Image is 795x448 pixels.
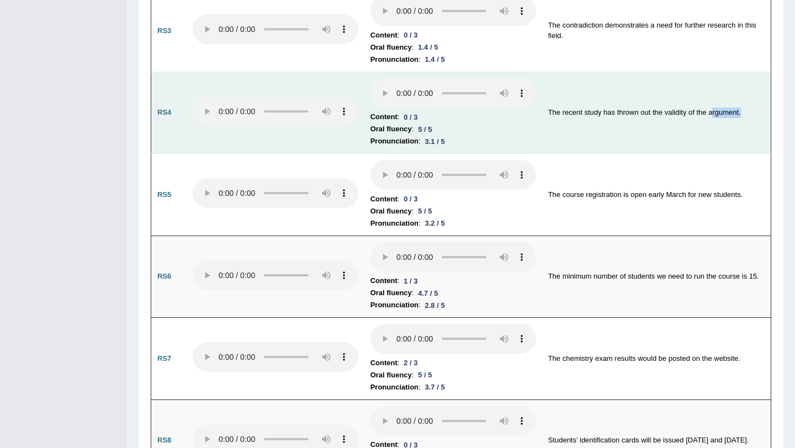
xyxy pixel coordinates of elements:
[399,275,422,287] div: 1 / 3
[370,193,536,205] li: :
[370,205,536,217] li: :
[370,357,536,369] li: :
[370,29,397,41] b: Content
[370,299,418,311] b: Pronunciation
[370,369,536,381] li: :
[421,136,449,147] div: 3.1 / 5
[370,193,397,205] b: Content
[370,275,397,287] b: Content
[157,354,171,362] b: RS7
[370,135,536,147] li: :
[399,357,422,369] div: 2 / 3
[421,381,449,393] div: 3.7 / 5
[542,72,771,154] td: The recent study has thrown out the validity of the argument.
[421,217,449,229] div: 3.2 / 5
[542,318,771,400] td: The chemistry exam results would be posted on the website.
[157,190,171,199] b: RS5
[421,54,449,65] div: 1.4 / 5
[370,111,536,123] li: :
[370,287,536,299] li: :
[370,29,536,41] li: :
[414,124,436,135] div: 5 / 5
[370,123,536,135] li: :
[370,217,418,230] b: Pronunciation
[370,287,412,299] b: Oral fluency
[399,193,422,205] div: 0 / 3
[370,299,536,311] li: :
[542,154,771,236] td: The course registration is open early March for new students.
[157,436,171,444] b: RS8
[414,287,442,299] div: 4.7 / 5
[414,205,436,217] div: 5 / 5
[370,369,412,381] b: Oral fluency
[542,236,771,318] td: The minimum number of students we need to run the course is 15.
[414,41,442,53] div: 1.4 / 5
[157,108,171,116] b: RS4
[421,300,449,311] div: 2.8 / 5
[370,123,412,135] b: Oral fluency
[157,26,171,35] b: RS3
[370,54,418,66] b: Pronunciation
[370,41,536,54] li: :
[370,357,397,369] b: Content
[370,381,536,393] li: :
[370,135,418,147] b: Pronunciation
[157,272,171,280] b: RS6
[370,381,418,393] b: Pronunciation
[370,205,412,217] b: Oral fluency
[370,111,397,123] b: Content
[370,54,536,66] li: :
[370,41,412,54] b: Oral fluency
[399,29,422,41] div: 0 / 3
[370,275,536,287] li: :
[414,369,436,381] div: 5 / 5
[399,111,422,123] div: 0 / 3
[370,217,536,230] li: :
